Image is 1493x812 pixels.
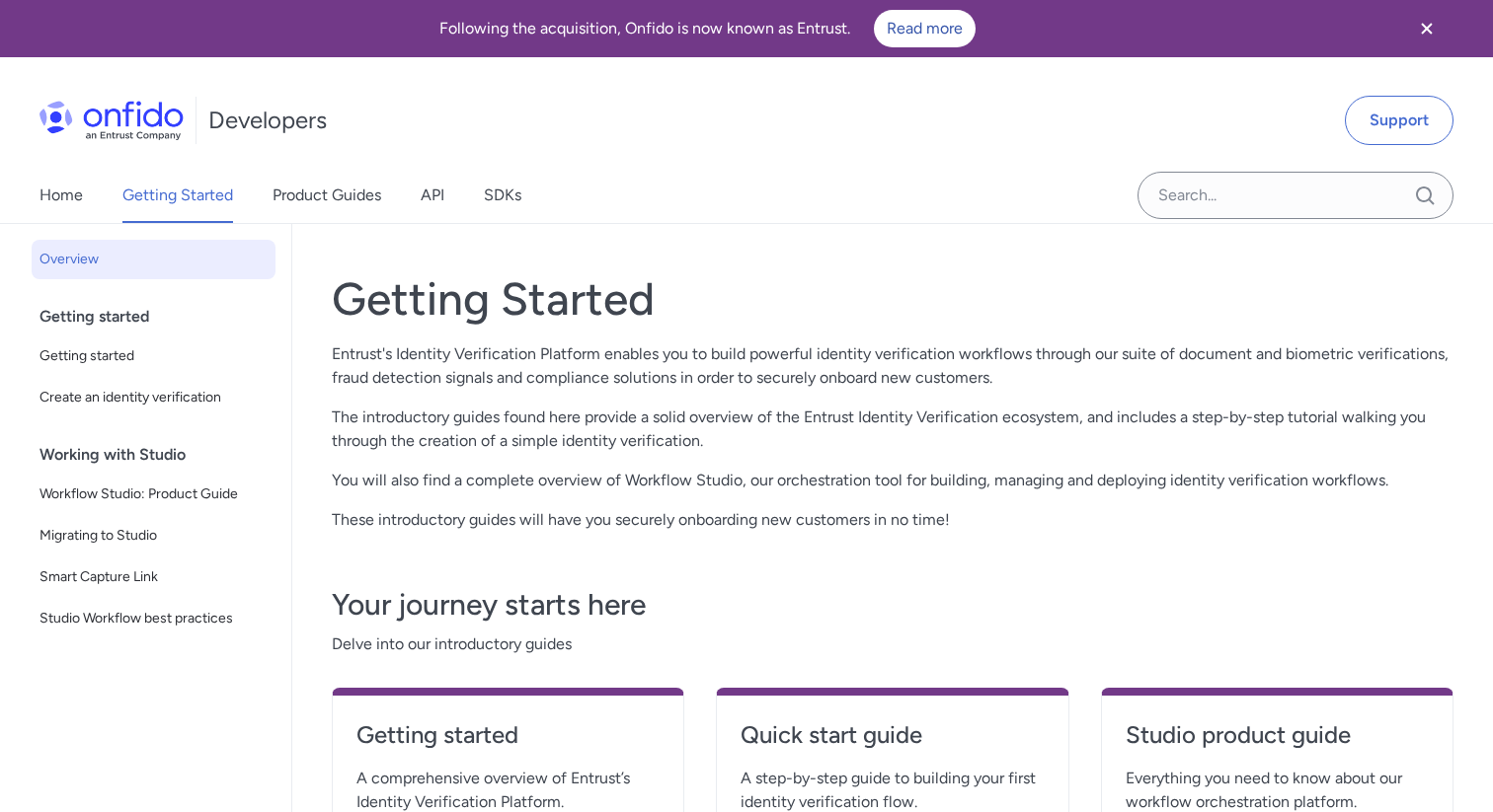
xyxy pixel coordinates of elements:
[1138,172,1454,219] input: Onfido search input field
[356,719,660,767] a: Getting started
[332,469,1454,492] p: You will also find a complete overview of Workflow Studio, our orchestration tool for building, m...
[32,599,275,638] a: Studio Workflow best practices
[39,607,268,630] span: Studio Workflow best practices
[24,10,1390,47] div: Following the acquisition, Onfido is now known as Entrust.
[39,565,268,589] span: Smart Capture Link
[39,101,184,140] img: Onfido Logo
[1415,17,1439,40] svg: Close banner
[332,406,1454,453] p: The introductory guides found here provide a solid overview of the Entrust Identity Verification ...
[32,336,275,376] a: Getting started
[741,719,1044,751] h4: Quick start guide
[1345,96,1454,145] a: Support
[741,719,1044,767] a: Quick start guide
[39,168,83,223] a: Home
[208,105,327,136] h1: Developers
[273,168,381,223] a: Product Guides
[1126,719,1429,751] h4: Studio product guide
[332,585,1454,625] h3: Your journey starts here
[32,516,275,555] a: Migrating to Studio
[484,168,521,223] a: SDKs
[32,557,275,597] a: Smart Capture Link
[39,297,283,336] div: Getting started
[39,482,268,506] span: Workflow Studio: Product Guide
[39,524,268,548] span: Migrating to Studio
[1390,4,1463,53] button: Close banner
[39,248,268,271] span: Overview
[122,168,233,223] a: Getting Started
[39,344,268,368] span: Getting started
[332,632,1454,656] span: Delve into our introductory guides
[874,10,976,47] a: Read more
[32,378,275,417] a: Create an identity verification
[32,475,275,514] a: Workflow Studio: Product Guide
[356,719,660,751] h4: Getting started
[332,271,1454,327] h1: Getting Started
[32,240,275,279] a: Overview
[39,386,268,409] span: Create an identity verification
[39,435,283,475] div: Working with Studio
[1126,719,1429,767] a: Studio product guide
[332,342,1454,390] p: Entrust's Identity Verification Platform enables you to build powerful identity verification work...
[421,168,444,223] a: API
[332,508,1454,532] p: These introductory guides will have you securely onboarding new customers in no time!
